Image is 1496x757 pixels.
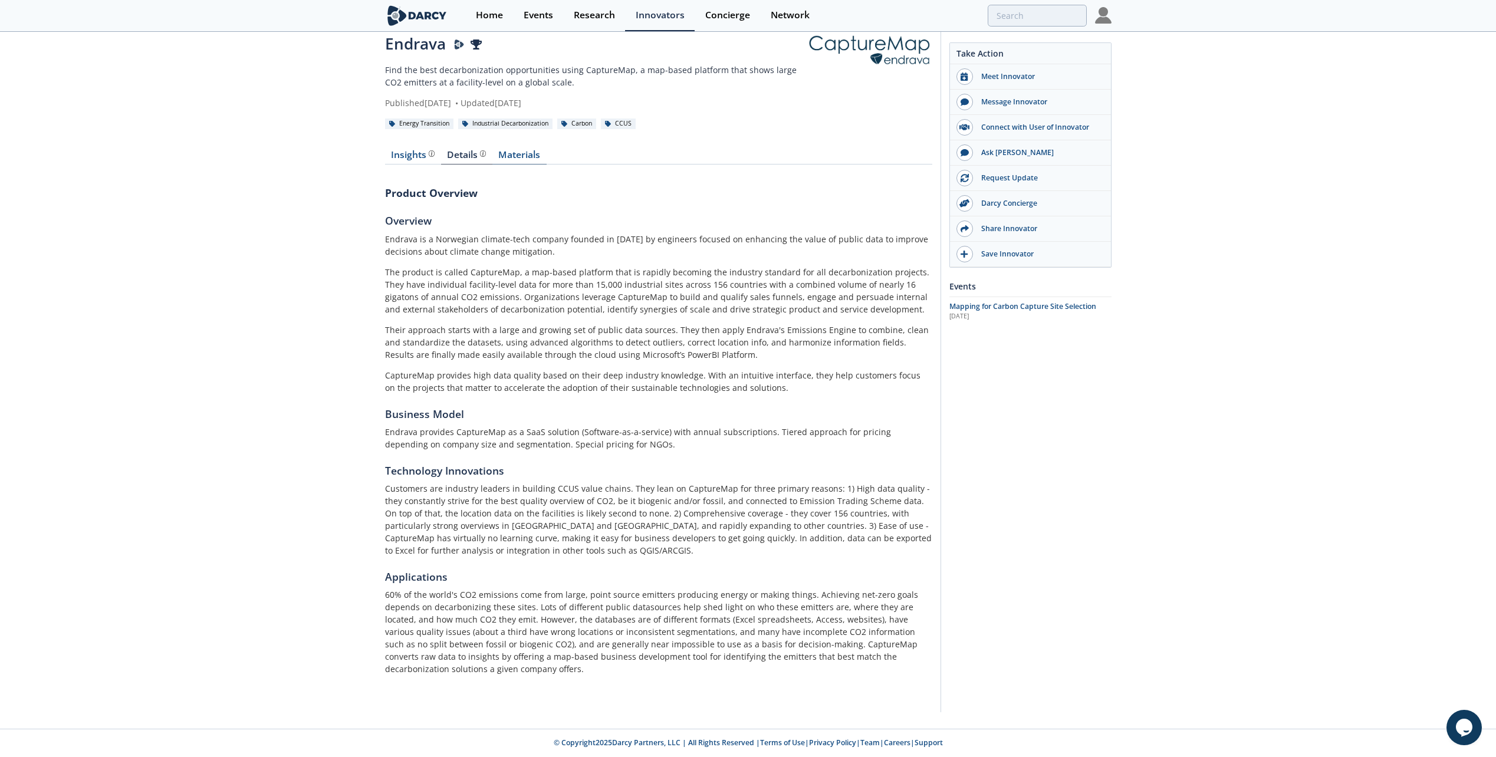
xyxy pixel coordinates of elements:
[480,150,486,157] img: information.svg
[949,276,1112,297] div: Events
[636,11,685,20] div: Innovators
[385,588,932,675] p: 60% of the world's CO2 emissions come from large, point source emitters producing energy or makin...
[454,40,465,50] img: Darcy Presenter
[385,185,932,200] h3: Product Overview
[385,150,441,164] a: Insights
[973,198,1105,209] div: Darcy Concierge
[915,738,943,748] a: Support
[385,213,932,228] h5: Overview
[524,11,553,20] div: Events
[391,150,435,160] div: Insights
[973,147,1105,158] div: Ask [PERSON_NAME]
[705,11,750,20] div: Concierge
[385,482,932,557] p: Customers are industry leaders in building CCUS value chains. They lean on CaptureMap for three p...
[973,249,1105,259] div: Save Innovator
[973,71,1105,82] div: Meet Innovator
[385,463,932,478] h5: Technology Innovations
[809,738,856,748] a: Privacy Policy
[385,369,932,394] p: CaptureMap provides high data quality based on their deep industry knowledge. With an intuitive i...
[385,426,932,450] p: Endrava provides CaptureMap as a SaaS solution (Software-as-a-service) with annual subscriptions....
[385,5,449,26] img: logo-wide.svg
[385,32,807,55] div: Endrava
[453,97,461,108] span: •
[476,11,503,20] div: Home
[385,64,807,88] p: Find the best decarbonization opportunities using CaptureMap, a map-based platform that shows lar...
[771,11,810,20] div: Network
[860,738,880,748] a: Team
[429,150,435,157] img: information.svg
[884,738,910,748] a: Careers
[601,119,636,129] div: CCUS
[760,738,805,748] a: Terms of Use
[441,150,492,164] a: Details
[973,97,1105,107] div: Message Innovator
[385,569,932,584] h5: Applications
[973,122,1105,133] div: Connect with User of Innovator
[447,150,486,160] div: Details
[973,173,1105,183] div: Request Update
[492,150,547,164] a: Materials
[949,312,1112,321] div: [DATE]
[950,242,1111,267] button: Save Innovator
[574,11,615,20] div: Research
[458,119,553,129] div: Industrial Decarbonization
[385,266,932,315] p: The product is called CaptureMap, a map-based platform that is rapidly becoming the industry stan...
[385,119,454,129] div: Energy Transition
[949,301,1112,321] a: Mapping for Carbon Capture Site Selection [DATE]
[385,233,932,258] p: Endrava is a Norwegian climate-tech company founded in [DATE] by engineers focused on enhancing t...
[557,119,597,129] div: Carbon
[1446,710,1484,745] iframe: chat widget
[312,738,1185,748] p: © Copyright 2025 Darcy Partners, LLC | All Rights Reserved | | | | |
[950,47,1111,64] div: Take Action
[988,5,1087,27] input: Advanced Search
[385,406,932,422] h5: Business Model
[973,223,1105,234] div: Share Innovator
[385,97,807,109] div: Published [DATE] Updated [DATE]
[385,324,932,361] p: Their approach starts with a large and growing set of public data sources. They then apply Endrav...
[949,301,1096,311] span: Mapping for Carbon Capture Site Selection
[1095,7,1112,24] img: Profile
